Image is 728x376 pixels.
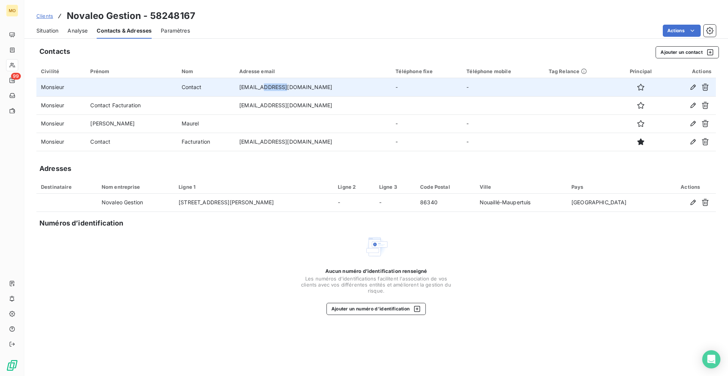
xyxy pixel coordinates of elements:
h5: Adresses [39,163,71,174]
td: 86340 [416,194,475,212]
td: - [462,78,544,96]
div: Prénom [90,68,172,74]
img: Logo LeanPay [6,359,18,371]
h5: Contacts [39,46,70,57]
td: Novaleo Gestion [97,194,174,212]
div: Téléphone fixe [395,68,457,74]
div: Ligne 3 [379,184,411,190]
span: Paramètres [161,27,190,34]
div: Actions [670,184,711,190]
td: - [375,194,416,212]
td: Monsieur [36,114,86,133]
td: - [391,114,462,133]
td: Monsieur [36,96,86,114]
span: Analyse [67,27,88,34]
div: Actions [669,68,711,74]
img: Empty state [364,235,388,259]
div: Ville [480,184,562,190]
h3: Novaleo Gestion - 58248167 [67,9,195,23]
span: Aucun numéro d’identification renseigné [325,268,427,274]
div: Code Postal [420,184,471,190]
td: Contact [86,133,177,151]
td: - [333,194,374,212]
button: Ajouter un contact [656,46,719,58]
span: Les numéros d'identifications facilitent l'association de vos clients avec vos différentes entité... [300,276,452,294]
h5: Numéros d’identification [39,218,124,229]
span: Clients [36,13,53,19]
td: [STREET_ADDRESS][PERSON_NAME] [174,194,333,212]
div: Open Intercom Messenger [702,350,720,368]
div: Ligne 1 [179,184,329,190]
td: - [391,78,462,96]
td: - [391,133,462,151]
td: Maurel [177,114,235,133]
div: Téléphone mobile [466,68,539,74]
td: [EMAIL_ADDRESS][DOMAIN_NAME] [235,96,391,114]
div: Pays [571,184,661,190]
td: - [462,114,544,133]
div: Principal [621,68,660,74]
td: Nouaillé-Maupertuis [475,194,567,212]
a: 99 [6,74,18,86]
td: Contact Facturation [86,96,177,114]
td: Facturation [177,133,235,151]
button: Ajouter un numéro d’identification [326,303,426,315]
td: - [462,133,544,151]
a: Clients [36,12,53,20]
td: [EMAIL_ADDRESS][DOMAIN_NAME] [235,78,391,96]
div: Ligne 2 [338,184,370,190]
div: Destinataire [41,184,93,190]
div: Nom entreprise [102,184,169,190]
div: Nom [182,68,231,74]
div: Tag Relance [549,68,612,74]
td: [PERSON_NAME] [86,114,177,133]
td: [EMAIL_ADDRESS][DOMAIN_NAME] [235,133,391,151]
span: 99 [11,73,21,80]
span: Contacts & Adresses [97,27,152,34]
td: Monsieur [36,133,86,151]
div: MO [6,5,18,17]
td: Monsieur [36,78,86,96]
div: Adresse email [239,68,386,74]
button: Actions [663,25,701,37]
td: [GEOGRAPHIC_DATA] [567,194,665,212]
td: Contact [177,78,235,96]
div: Civilité [41,68,81,74]
span: Situation [36,27,58,34]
